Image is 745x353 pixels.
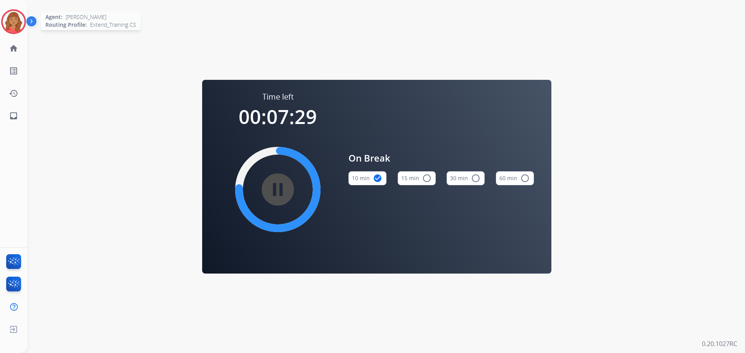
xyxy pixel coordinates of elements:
mat-icon: radio_button_unchecked [422,174,431,183]
mat-icon: history [9,89,18,98]
button: 30 min [447,171,485,185]
span: 00:07:29 [239,103,317,130]
button: 60 min [496,171,534,185]
mat-icon: radio_button_unchecked [520,174,530,183]
span: Extend_Training CS [90,21,136,29]
span: On Break [348,151,534,165]
button: 10 min [348,171,386,185]
mat-icon: home [9,44,18,53]
button: 15 min [398,171,436,185]
span: Agent: [45,13,62,21]
p: 0.20.1027RC [702,339,737,348]
mat-icon: inbox [9,111,18,121]
mat-icon: pause_circle_filled [273,185,282,194]
mat-icon: check_circle [373,174,382,183]
span: Routing Profile: [45,21,87,29]
mat-icon: radio_button_unchecked [471,174,480,183]
mat-icon: list_alt [9,66,18,76]
span: Time left [262,91,294,102]
span: [PERSON_NAME] [66,13,106,21]
img: avatar [3,11,24,33]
